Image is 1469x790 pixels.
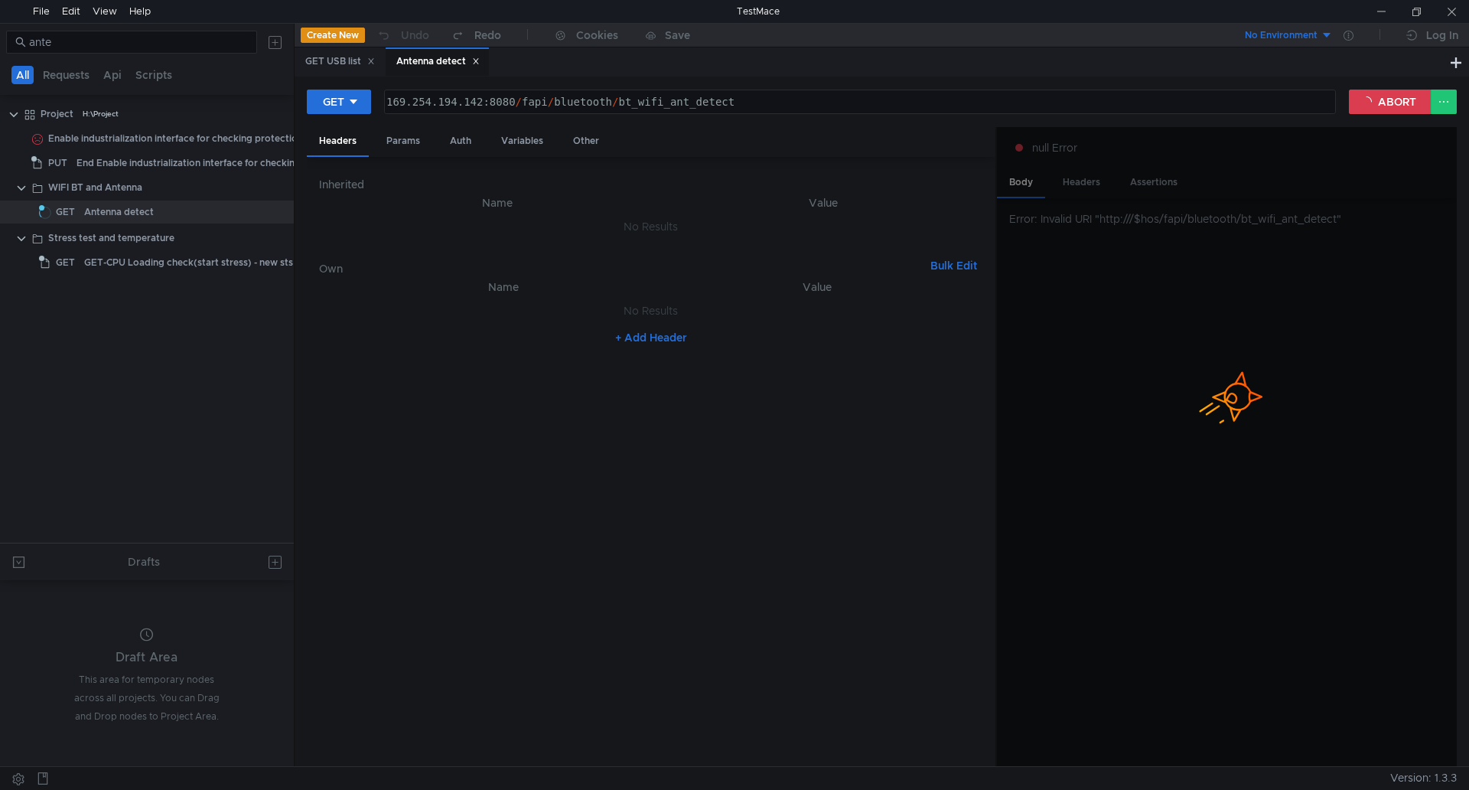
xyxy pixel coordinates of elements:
div: GET USB list [305,54,375,70]
th: Value [663,278,971,296]
div: Headers [307,127,369,157]
div: Log In [1426,26,1458,44]
div: Antenna detect [84,201,154,224]
button: Requests [38,66,94,84]
div: Params [374,127,432,155]
button: Api [99,66,126,84]
input: Search... [29,34,248,51]
div: Redo [474,26,501,44]
div: Auth [438,127,484,155]
button: + Add Header [609,328,693,347]
th: Name [331,194,663,212]
button: Redo [440,24,512,47]
span: Loading... [39,207,51,219]
button: Create New [301,28,365,43]
th: Value [663,194,983,212]
span: GET [56,201,75,224]
div: Enable industrialization interface for checking protection [48,127,303,150]
h6: Inherited [319,175,983,194]
button: GET [307,90,371,114]
button: No Environment [1226,23,1333,47]
div: No Environment [1245,28,1318,43]
div: Stress test and temperature [48,227,174,250]
span: GET [56,251,75,274]
div: Cookies [576,26,618,44]
div: GET [323,93,344,110]
div: End Enable industrialization interface for checking protection [77,152,351,175]
button: Scripts [131,66,177,84]
button: Bulk Edit [924,256,983,275]
span: Version: 1.3.3 [1390,767,1457,789]
div: H:\Project [83,103,119,126]
div: Save [665,30,690,41]
nz-embed-empty: No Results [624,304,678,318]
div: Antenna detect [396,54,480,70]
button: Undo [365,24,440,47]
button: ABORT [1349,90,1432,114]
th: Name [344,278,663,296]
div: Drafts [128,553,160,571]
button: All [11,66,34,84]
div: Other [561,127,611,155]
div: GET-CPU Loading check(start stress) - new sts [84,251,293,274]
h6: Own [319,260,924,278]
div: WIFI BT and Antenna [48,176,142,199]
div: Variables [489,127,555,155]
div: Project [41,103,73,126]
span: PUT [48,152,67,175]
div: Undo [401,26,429,44]
nz-embed-empty: No Results [624,220,678,233]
